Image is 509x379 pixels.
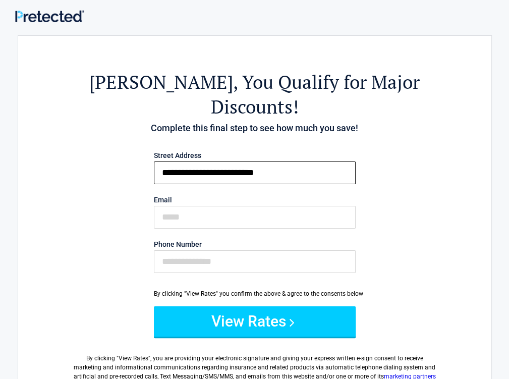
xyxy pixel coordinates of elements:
[154,241,356,248] label: Phone Number
[154,196,356,203] label: Email
[119,355,148,362] span: View Rates
[154,306,356,337] button: View Rates
[74,122,436,135] h4: Complete this final step to see how much you save!
[154,289,356,298] div: By clicking "View Rates" you confirm the above & agree to the consents below
[15,10,84,23] img: Main Logo
[89,70,233,94] span: [PERSON_NAME]
[74,70,436,119] h2: , You Qualify for Major Discounts!
[154,152,356,159] label: Street Address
